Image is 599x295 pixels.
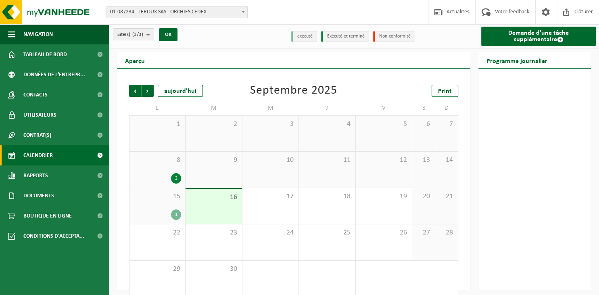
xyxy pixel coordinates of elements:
div: aujourd'hui [158,85,203,97]
span: 7 [439,120,454,129]
span: 11 [303,156,351,165]
h2: Aperçu [117,52,153,68]
span: 20 [416,192,431,201]
a: Demande d'une tâche supplémentaire [481,27,596,46]
span: 22 [134,228,181,237]
td: M [242,101,299,115]
span: 21 [439,192,454,201]
span: 26 [360,228,408,237]
span: Contrat(s) [23,125,51,145]
span: 15 [134,192,181,201]
td: D [435,101,458,115]
span: 6 [416,120,431,129]
span: Site(s) [117,29,143,41]
span: 23 [190,228,238,237]
span: 30 [190,265,238,274]
span: Contacts [23,85,48,105]
span: 9 [190,156,238,165]
span: Calendrier [23,145,53,165]
div: 1 [171,209,181,220]
span: 5 [360,120,408,129]
button: OK [159,28,177,41]
span: Suivant [142,85,154,97]
td: V [356,101,412,115]
span: 16 [190,193,238,202]
span: 18 [303,192,351,201]
span: 01-087234 - LEROUX SAS - ORCHIES CEDEX [107,6,247,18]
span: Utilisateurs [23,105,56,125]
h2: Programme journalier [478,52,555,68]
span: 12 [360,156,408,165]
span: 01-087234 - LEROUX SAS - ORCHIES CEDEX [106,6,248,18]
span: 28 [439,228,454,237]
td: M [186,101,242,115]
span: 29 [134,265,181,274]
span: 3 [246,120,294,129]
span: 25 [303,228,351,237]
span: 2 [190,120,238,129]
td: S [412,101,435,115]
span: Précédent [129,85,141,97]
span: 14 [439,156,454,165]
div: 2 [171,173,181,184]
span: Rapports [23,165,48,186]
span: 19 [360,192,408,201]
li: Non-conformité [373,31,415,42]
div: Septembre 2025 [250,85,337,97]
span: Documents [23,186,54,206]
span: 17 [246,192,294,201]
span: Boutique en ligne [23,206,72,226]
span: Navigation [23,24,53,44]
span: Print [438,88,452,94]
count: (3/3) [132,32,143,37]
span: 8 [134,156,181,165]
span: 1 [134,120,181,129]
span: 4 [303,120,351,129]
span: 13 [416,156,431,165]
li: exécuté [291,31,317,42]
span: Conditions d'accepta... [23,226,84,246]
a: Print [432,85,458,97]
span: 27 [416,228,431,237]
li: Exécuté et terminé [321,31,369,42]
td: L [129,101,186,115]
span: 24 [246,228,294,237]
span: Tableau de bord [23,44,67,65]
span: Données de l'entrepr... [23,65,85,85]
button: Site(s)(3/3) [113,28,154,40]
td: J [299,101,355,115]
span: 10 [246,156,294,165]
